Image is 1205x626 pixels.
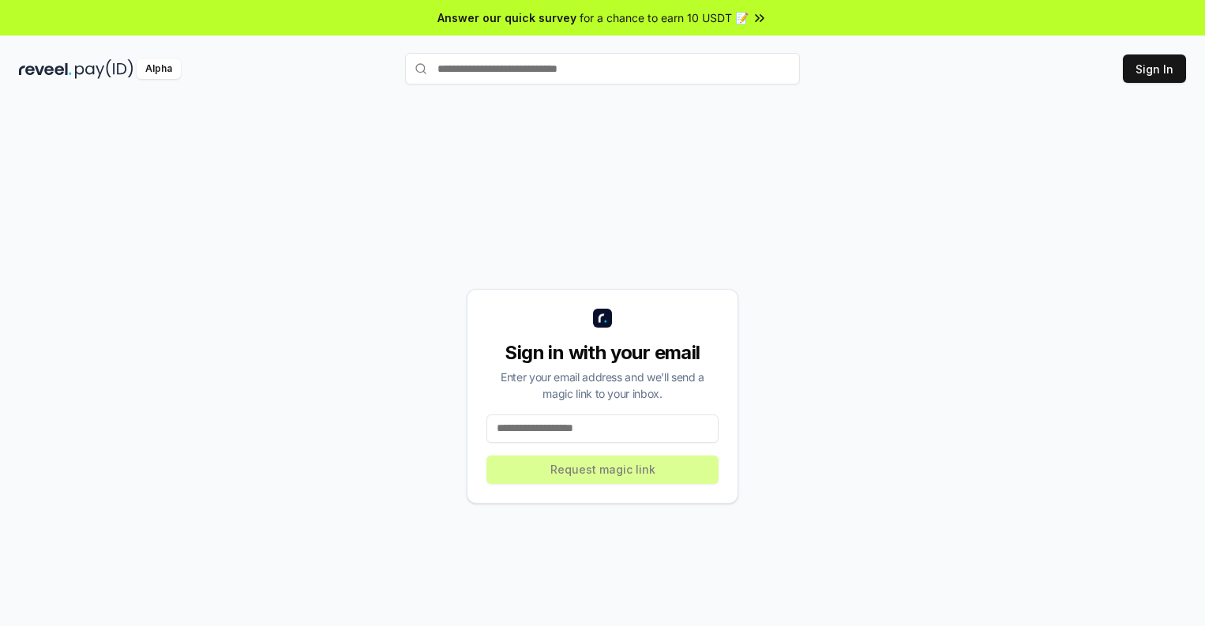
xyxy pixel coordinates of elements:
[19,59,72,79] img: reveel_dark
[137,59,181,79] div: Alpha
[580,9,749,26] span: for a chance to earn 10 USDT 📝
[1123,54,1186,83] button: Sign In
[486,340,719,365] div: Sign in with your email
[593,309,612,328] img: logo_small
[75,59,133,79] img: pay_id
[437,9,576,26] span: Answer our quick survey
[486,369,719,402] div: Enter your email address and we’ll send a magic link to your inbox.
